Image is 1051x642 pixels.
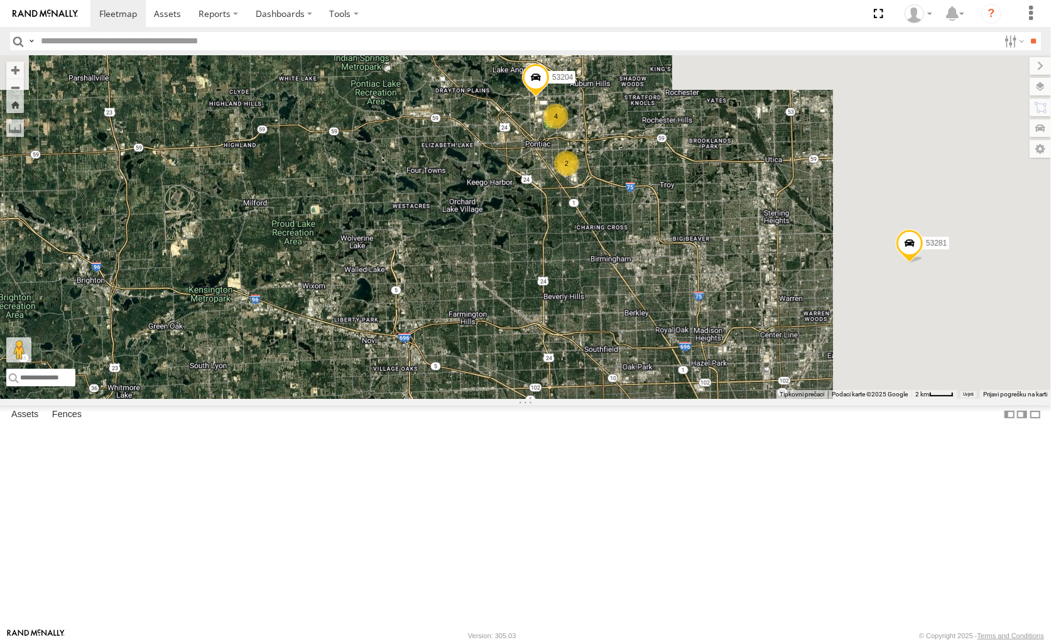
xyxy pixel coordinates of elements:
button: Zoom out [6,79,24,96]
button: Mjerilo karte: 2 km naprema 35 piksela [912,390,957,399]
span: 53204 [552,73,573,82]
label: Dock Summary Table to the Left [1003,405,1016,423]
img: rand-logo.svg [13,9,78,18]
div: © Copyright 2025 - [919,632,1044,639]
a: Uvjeti [963,392,974,397]
span: 53281 [926,238,947,247]
button: Zoom Home [6,96,24,113]
div: Version: 305.03 [468,632,516,639]
a: Visit our Website [7,629,65,642]
span: Podaci karte ©2025 Google [832,391,908,398]
label: Fences [46,406,88,423]
label: Search Query [26,32,36,50]
button: Povucite Pegmana na kartu da biste otvorili Street View [6,337,31,362]
div: 2 [554,151,579,176]
i: ? [981,4,1001,24]
div: 4 [543,104,569,129]
label: Measure [6,119,24,137]
label: Assets [5,406,45,423]
div: Miky Transport [900,4,937,23]
button: Tipkovni prečaci [780,390,824,399]
label: Hide Summary Table [1029,405,1042,423]
span: 2 km [915,391,929,398]
label: Map Settings [1030,140,1051,158]
a: Terms and Conditions [977,632,1044,639]
label: Dock Summary Table to the Right [1016,405,1028,423]
button: Zoom in [6,62,24,79]
a: Prijavi pogrešku na karti [983,391,1047,398]
label: Search Filter Options [999,32,1026,50]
